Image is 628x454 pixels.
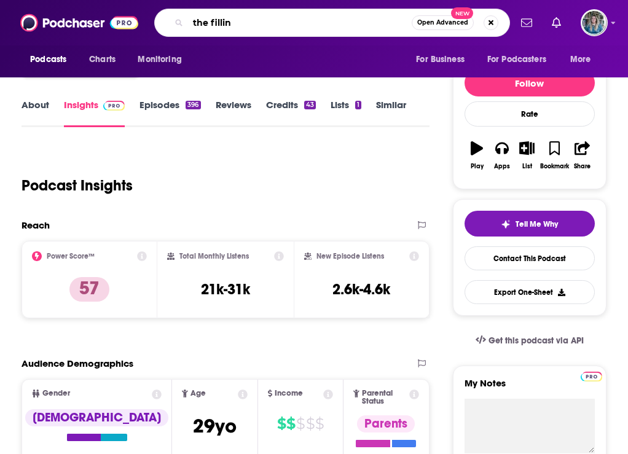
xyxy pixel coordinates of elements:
a: Pro website [581,370,602,382]
span: Get this podcast via API [489,335,584,346]
span: New [451,7,473,19]
span: $ [286,414,295,434]
button: Show profile menu [581,9,608,36]
button: Share [570,133,595,178]
h1: Podcast Insights [22,176,133,195]
img: Podchaser - Follow, Share and Rate Podcasts [20,11,138,34]
h2: Total Monthly Listens [179,252,249,260]
div: Rate [465,101,595,127]
span: Tell Me Why [516,219,558,229]
span: Age [190,389,206,397]
h2: Reach [22,219,50,231]
button: Export One-Sheet [465,280,595,304]
div: 43 [304,101,316,109]
h3: 21k-31k [201,280,250,299]
span: Income [275,389,303,397]
input: Search podcasts, credits, & more... [188,13,412,33]
span: Open Advanced [417,20,468,26]
a: Show notifications dropdown [547,12,566,33]
button: Bookmark [540,133,570,178]
div: List [522,163,532,170]
div: Bookmark [540,163,569,170]
h2: Power Score™ [47,252,95,260]
label: My Notes [465,377,595,399]
div: 396 [186,101,200,109]
a: Show notifications dropdown [516,12,537,33]
span: $ [306,414,315,434]
a: Contact This Podcast [465,246,595,270]
span: Parental Status [362,389,407,405]
h2: Audience Demographics [22,358,133,369]
div: Search podcasts, credits, & more... [154,9,510,37]
button: open menu [129,48,197,71]
div: Play [471,163,484,170]
div: [DEMOGRAPHIC_DATA] [25,409,168,426]
span: More [570,51,591,68]
div: 1 [355,101,361,109]
div: Share [574,163,591,170]
img: tell me why sparkle [501,219,511,229]
a: Charts [81,48,123,71]
button: Apps [490,133,515,178]
a: Reviews [216,99,251,127]
span: $ [296,414,305,434]
a: Lists1 [331,99,361,127]
button: Open AdvancedNew [412,15,474,30]
a: Credits43 [266,99,316,127]
span: $ [277,414,286,434]
img: User Profile [581,9,608,36]
div: Apps [494,163,510,170]
button: open menu [479,48,564,71]
h2: New Episode Listens [316,252,384,260]
button: List [514,133,540,178]
span: Logged in as EllaDavidson [581,9,608,36]
span: Charts [89,51,116,68]
h3: 2.6k-4.6k [332,280,390,299]
button: Follow [465,69,595,96]
span: Podcasts [30,51,66,68]
span: For Business [416,51,465,68]
span: For Podcasters [487,51,546,68]
span: 29 yo [193,414,237,438]
a: About [22,99,49,127]
button: open menu [562,48,606,71]
a: InsightsPodchaser Pro [64,99,125,127]
span: $ [315,414,324,434]
div: Parents [357,415,415,432]
a: Similar [376,99,406,127]
img: Podchaser Pro [581,372,602,382]
button: Play [465,133,490,178]
button: tell me why sparkleTell Me Why [465,211,595,237]
span: Gender [42,389,70,397]
a: Episodes396 [139,99,200,127]
p: 57 [69,277,109,302]
button: open menu [407,48,480,71]
span: Monitoring [138,51,181,68]
img: Podchaser Pro [103,101,125,111]
button: open menu [22,48,82,71]
a: Get this podcast via API [466,326,594,356]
